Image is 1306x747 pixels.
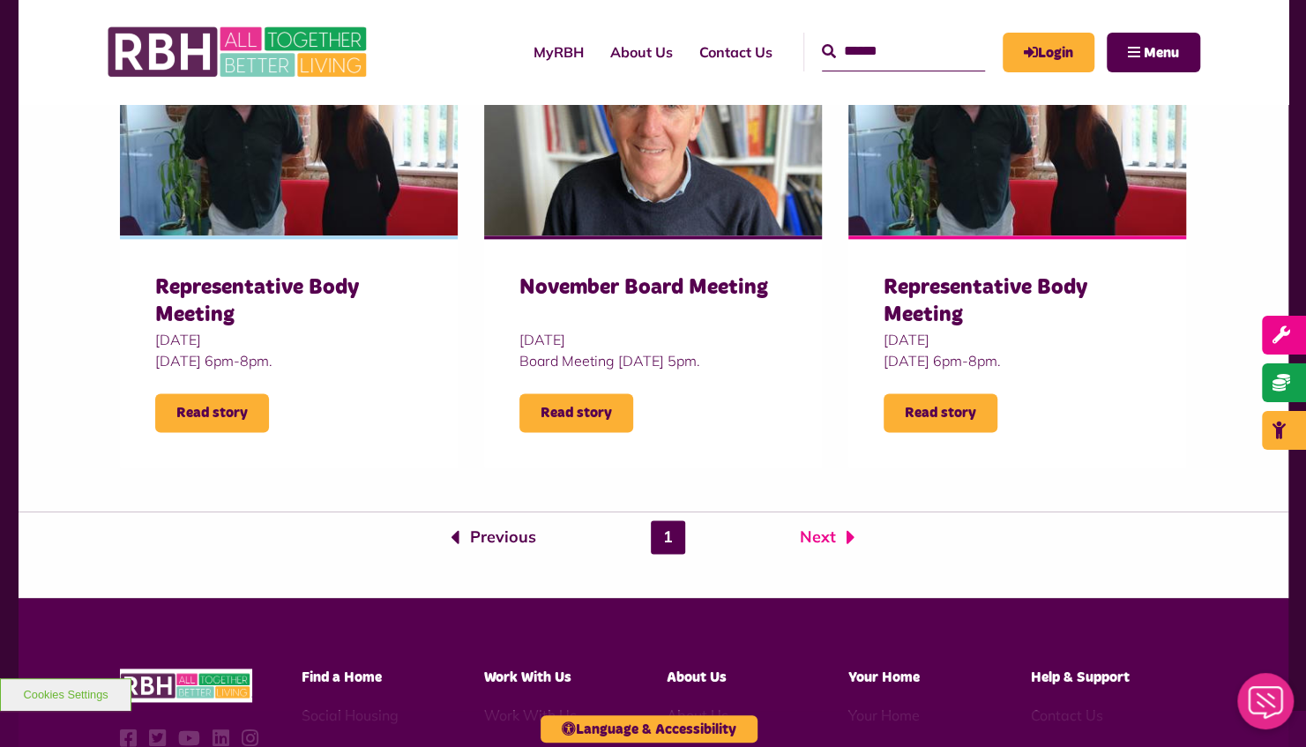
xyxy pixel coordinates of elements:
a: Representative Body Meeting [DATE] [DATE] 6pm-8pm. Read story [120,24,458,467]
span: [DATE] [519,329,787,350]
div: [DATE] 6pm-8pm. [884,350,1151,371]
img: RBH [120,669,252,703]
input: Search [822,33,985,71]
span: Find a Home [302,670,382,684]
div: [DATE] 6pm-8pm. [155,350,422,371]
div: Board Meeting [DATE] 5pm. [519,350,787,371]
a: Previous page [451,526,536,549]
a: Contact Us [686,28,786,76]
a: MyRBH [1003,33,1094,72]
span: Your Home [848,670,920,684]
iframe: Netcall Web Assistant for live chat [1227,668,1306,747]
a: Contact Us [1031,706,1103,724]
a: November Board Meeting [DATE] Board Meeting [DATE] 5pm. Read story [484,24,822,467]
button: Navigation [1107,33,1200,72]
img: Kevinbrady [484,24,822,235]
a: 1 [651,520,685,554]
button: Language & Accessibility [541,715,757,743]
span: Help & Support [1031,670,1130,684]
h3: Representative Body Meeting [155,274,422,329]
span: Read story [155,393,269,432]
h3: November Board Meeting [519,274,787,329]
a: About Us [597,28,686,76]
a: Next page [800,526,855,549]
span: About Us [666,670,726,684]
span: Menu [1144,46,1179,60]
span: Read story [519,393,633,432]
a: Work With Us [484,706,577,724]
span: Work With Us [484,670,571,684]
img: RBH [107,18,371,86]
span: [DATE] [884,329,1151,350]
a: Representative Body Meeting [DATE] [DATE] 6pm-8pm. Read story [848,24,1186,467]
a: About Us [666,706,728,724]
a: MyRBH [520,28,597,76]
span: Read story [884,393,997,432]
a: Your Home [848,706,920,724]
h3: Representative Body Meeting [884,274,1151,329]
span: [DATE] [155,329,422,350]
a: Social Housing - open in a new tab [302,706,399,724]
img: Claire And Andrew Representative Body [120,24,458,235]
img: Claire And Andrew Representative Body [848,24,1186,235]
